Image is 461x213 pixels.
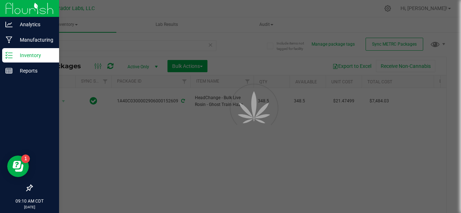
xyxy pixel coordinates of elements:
[5,36,13,43] inline-svg: Manufacturing
[3,198,56,204] p: 09:10 AM CDT
[13,51,56,60] p: Inventory
[5,67,13,74] inline-svg: Reports
[3,204,56,210] p: [DATE]
[13,36,56,44] p: Manufacturing
[7,156,29,177] iframe: Resource center
[5,21,13,28] inline-svg: Analytics
[5,52,13,59] inline-svg: Inventory
[21,154,30,163] iframe: Resource center unread badge
[13,20,56,29] p: Analytics
[13,66,56,75] p: Reports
